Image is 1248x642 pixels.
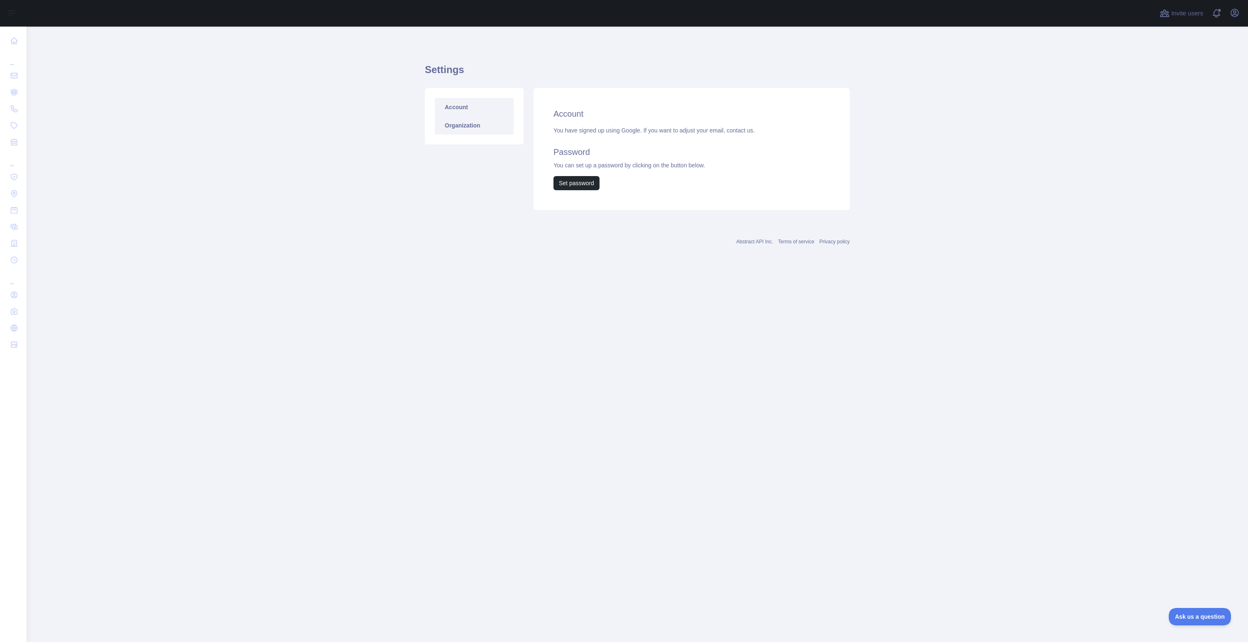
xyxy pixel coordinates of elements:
a: Abstract API Inc. [736,239,773,245]
a: Terms of service [778,239,814,245]
a: Account [435,98,514,116]
div: ... [7,151,20,168]
a: contact us. [726,127,755,134]
h2: Password [553,146,830,158]
a: Organization [435,116,514,135]
div: ... [7,269,20,286]
h2: Account [553,108,830,120]
div: You have signed up using Google. If you want to adjust your email, You can set up a password by c... [553,126,830,190]
iframe: Toggle Customer Support [1169,608,1231,625]
button: Set password [553,176,600,190]
a: Privacy policy [819,239,850,245]
h1: Settings [425,63,850,83]
button: Invite users [1158,7,1205,20]
div: ... [7,50,20,66]
span: Invite users [1171,9,1203,18]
